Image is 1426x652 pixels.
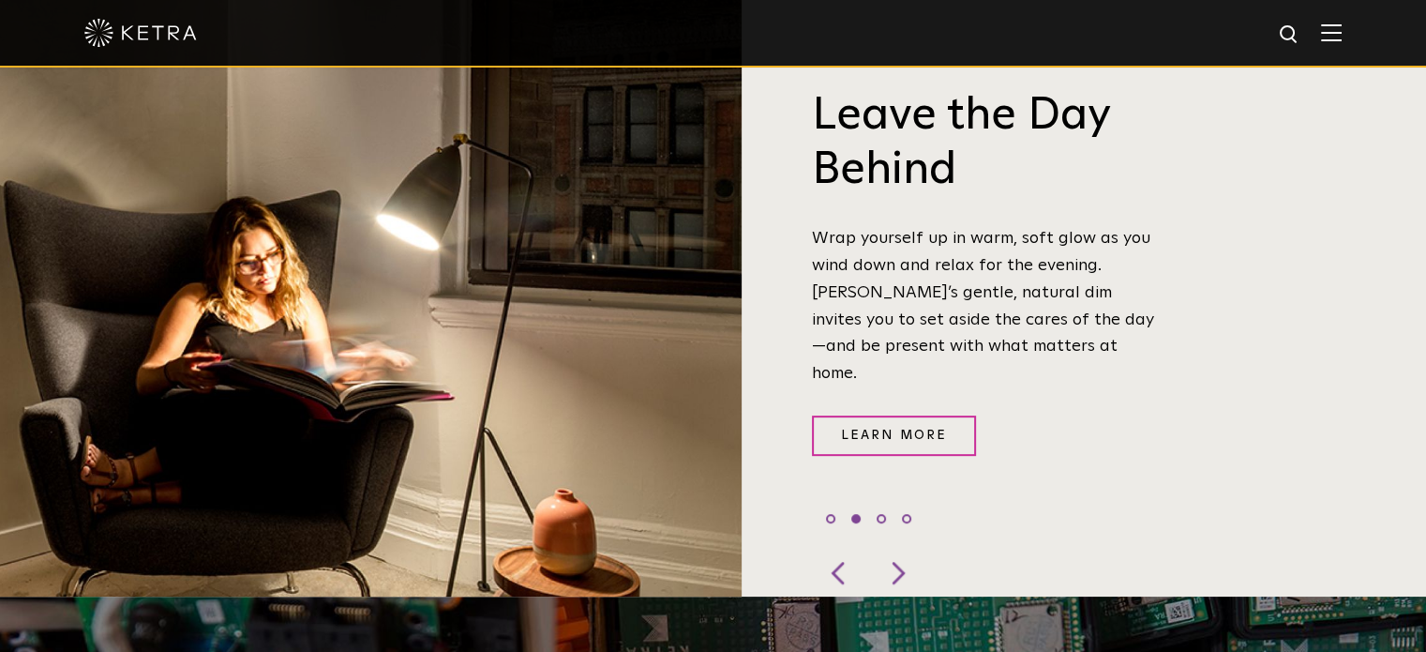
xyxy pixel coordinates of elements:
img: Hamburger%20Nav.svg [1321,23,1342,41]
a: Learn More [812,416,976,456]
img: ketra-logo-2019-white [84,19,197,47]
img: search icon [1278,23,1301,47]
h3: Leave the Day Behind [812,89,1163,197]
span: Wrap yourself up in warm, soft glow as you wind down and relax for the evening. [PERSON_NAME]’s g... [812,230,1154,382]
